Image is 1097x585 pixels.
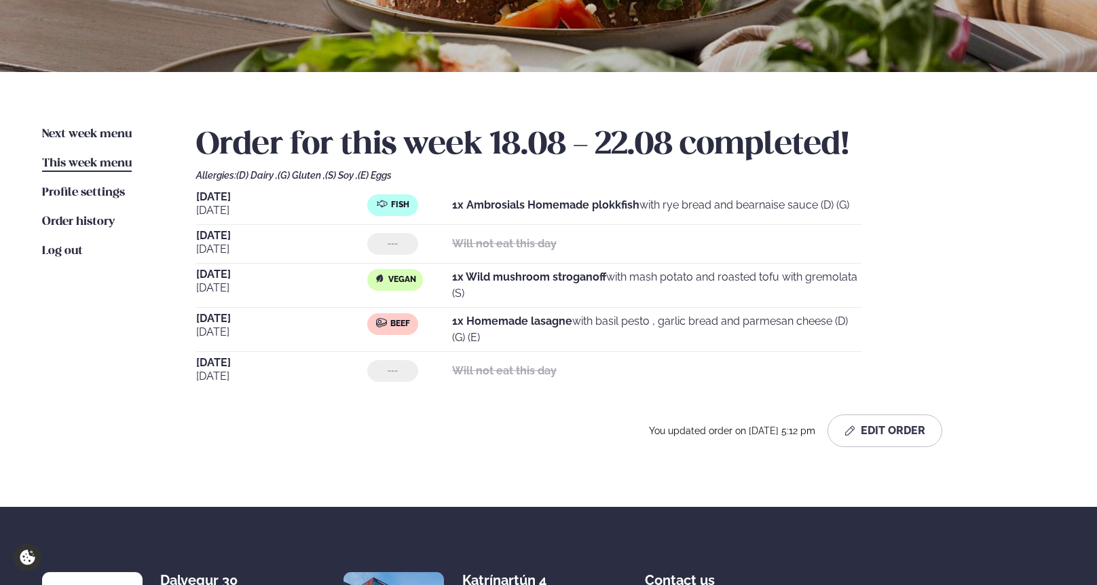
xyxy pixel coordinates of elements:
img: fish.svg [377,198,388,209]
span: Profile settings [42,187,125,198]
span: This week menu [42,158,132,169]
div: Allergies: [196,170,1056,181]
a: Next week menu [42,126,132,143]
a: Profile settings [42,185,125,201]
p: with rye bread and bearnaise sauce (D) (G) [452,197,849,213]
span: Log out [42,245,83,257]
a: This week menu [42,156,132,172]
span: (G) Gluten , [278,170,325,181]
span: Fish [391,200,409,211]
span: --- [388,238,398,249]
strong: Will not eat this day [452,364,557,377]
p: with basil pesto , garlic bread and parmesan cheese (D) (G) (E) [452,313,861,346]
span: (S) Soy , [325,170,358,181]
span: [DATE] [196,202,368,219]
p: with mash potato and roasted tofu with gremolata (S) [452,269,861,302]
span: [DATE] [196,280,368,296]
strong: 1x Ambrosials Homemade plokkfish [452,198,639,211]
span: Next week menu [42,128,132,140]
a: Cookie settings [14,544,41,571]
strong: 1x Homemade lasagne [452,315,572,327]
span: [DATE] [196,241,368,258]
img: Vegan.svg [374,273,385,284]
h2: Order for this week 18.08 - 22.08 completed! [196,126,1056,164]
a: Order history [42,214,115,230]
span: [DATE] [196,357,368,368]
span: (D) Dairy , [236,170,278,181]
span: (E) Eggs [358,170,392,181]
span: --- [388,366,398,376]
strong: 1x Wild mushroom stroganoff [452,270,606,283]
span: [DATE] [196,324,368,340]
span: [DATE] [196,368,368,385]
span: Vegan [388,274,416,285]
span: You updated order on [DATE] 5:12 pm [649,425,822,436]
span: [DATE] [196,269,368,280]
span: [DATE] [196,192,368,202]
img: beef.svg [376,317,387,328]
strong: Will not eat this day [452,237,557,250]
a: Log out [42,243,83,260]
button: Edit Order [828,414,942,447]
span: Beef [390,319,410,330]
span: [DATE] [196,230,368,241]
span: [DATE] [196,313,368,324]
span: Order history [42,216,115,228]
